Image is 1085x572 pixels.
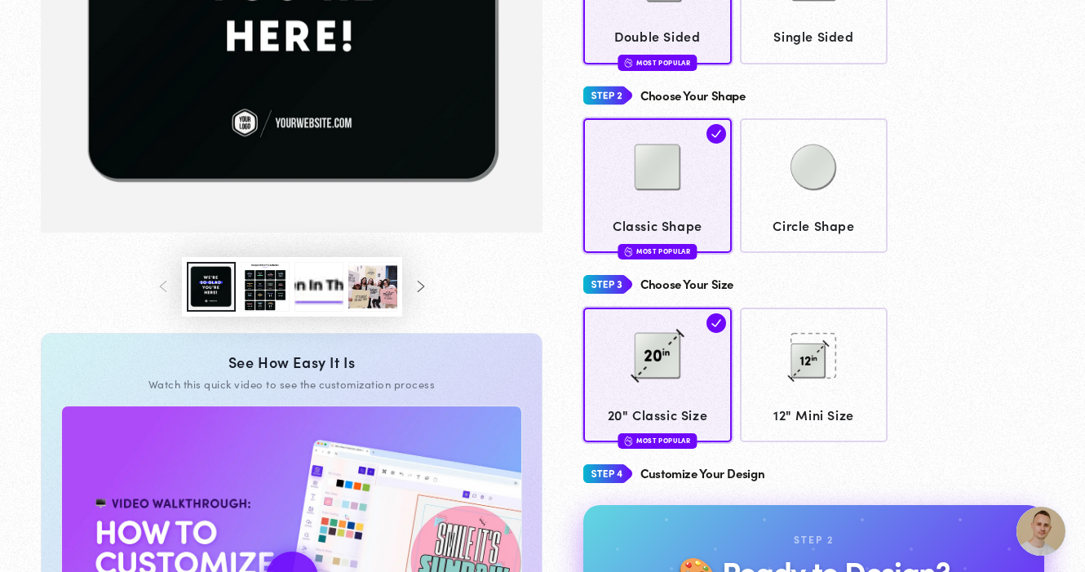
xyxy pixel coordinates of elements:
[583,118,732,253] a: Classic Shape Classic Shape Most Popular
[591,403,724,427] span: 20" Classic Size
[773,126,854,208] img: Circle Shape
[618,433,697,449] div: Most Popular
[740,118,888,253] a: Circle Shape Circle Shape
[617,315,698,397] img: 20
[624,435,632,446] img: fire.svg
[583,459,632,489] img: Step 4
[294,262,343,312] button: Load image 4 in gallery view
[618,244,697,259] div: Most Popular
[61,353,522,371] div: See How Easy It Is
[640,467,764,481] h4: Customize Your Design
[740,308,888,442] a: 12 12" Mini Size
[61,377,522,392] div: Watch this quick video to see the customization process
[591,214,724,237] span: Classic Shape
[583,81,632,111] img: Step 2
[640,277,733,291] h4: Choose Your Size
[706,124,726,144] img: check.svg
[747,24,880,48] span: Single Sided
[241,262,290,312] button: Load image 3 in gallery view
[624,57,632,69] img: fire.svg
[591,24,724,48] span: Double Sided
[624,246,632,257] img: fire.svg
[402,268,438,304] button: Slide right
[617,126,698,208] img: Classic Shape
[583,308,732,442] a: 20 20" Classic Size Most Popular
[773,315,854,397] img: 12
[747,214,880,237] span: Circle Shape
[348,262,397,312] button: Load image 5 in gallery view
[146,268,182,304] button: Slide left
[794,531,834,549] div: Step 2
[747,403,880,427] span: 12" Mini Size
[187,262,236,312] button: Load image 1 in gallery view
[640,89,746,103] h4: Choose Your Shape
[706,313,726,333] img: check.svg
[1016,507,1065,556] a: Open chat
[583,269,632,299] img: Step 3
[618,55,697,70] div: Most Popular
